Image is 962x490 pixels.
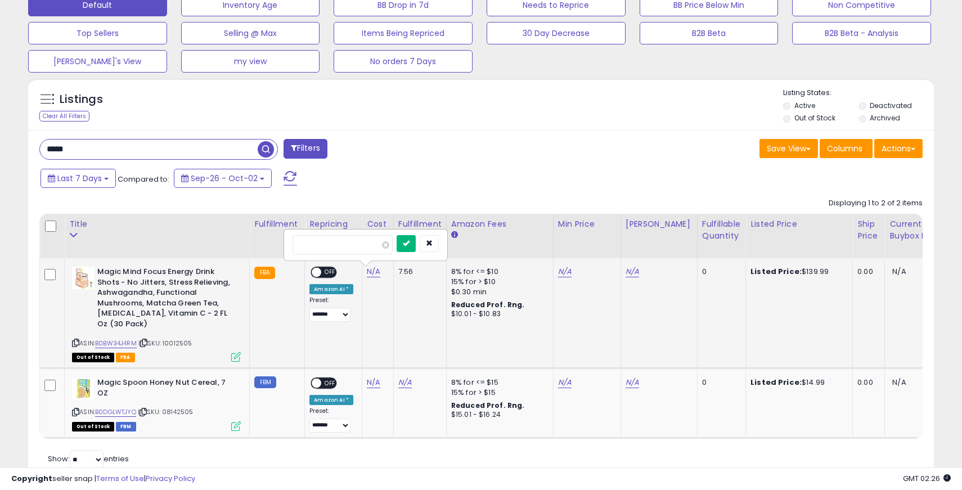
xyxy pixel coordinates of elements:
[97,377,234,401] b: Magic Spoon Honey Nut Cereal, 7 OZ
[558,266,572,277] a: N/A
[626,218,693,230] div: [PERSON_NAME]
[827,143,862,154] span: Columns
[181,50,320,73] button: my view
[309,296,353,322] div: Preset:
[309,218,357,230] div: Repricing
[95,407,136,417] a: B0DGLWTJYQ
[857,218,880,242] div: Ship Price
[398,218,442,242] div: Fulfillment Cost
[174,169,272,188] button: Sep-26 - Oct-02
[874,139,923,158] button: Actions
[451,230,458,240] small: Amazon Fees.
[116,353,135,362] span: FBA
[750,377,802,388] b: Listed Price:
[903,473,951,484] span: 2025-10-10 02:26 GMT
[792,22,931,44] button: B2B Beta - Analysis
[334,22,473,44] button: Items Being Repriced
[322,379,340,388] span: OFF
[254,376,276,388] small: FBM
[451,388,545,398] div: 15% for > $15
[72,353,114,362] span: All listings that are currently out of stock and unavailable for purchase on Amazon
[750,377,844,388] div: $14.99
[97,267,234,332] b: Magic Mind Focus Energy Drink Shots - No Jitters, Stress Relieving, Ashwagandha, Functional Mushr...
[451,287,545,297] div: $0.30 min
[254,267,275,279] small: FBA
[322,268,340,277] span: OFF
[451,267,545,277] div: 8% for <= $10
[72,267,95,289] img: 41hTrpSlKyL._SL40_.jpg
[870,113,900,123] label: Archived
[857,267,876,277] div: 0.00
[116,422,136,431] span: FBM
[146,473,195,484] a: Privacy Policy
[28,22,167,44] button: Top Sellers
[11,474,195,484] div: seller snap | |
[72,377,241,430] div: ASIN:
[702,377,737,388] div: 0
[138,407,194,416] span: | SKU: 08142505
[28,50,167,73] button: [PERSON_NAME]'s View
[398,267,438,277] div: 7.56
[57,173,102,184] span: Last 7 Days
[72,422,114,431] span: All listings that are currently out of stock and unavailable for purchase on Amazon
[398,377,412,388] a: N/A
[254,218,300,230] div: Fulfillment
[118,174,169,185] span: Compared to:
[60,92,103,107] h5: Listings
[72,267,241,361] div: ASIN:
[487,22,626,44] button: 30 Day Decrease
[451,218,549,230] div: Amazon Fees
[820,139,873,158] button: Columns
[367,377,380,388] a: N/A
[759,139,818,158] button: Save View
[11,473,52,484] strong: Copyright
[702,218,741,242] div: Fulfillable Quantity
[95,339,137,348] a: B0BW34J4RM
[702,267,737,277] div: 0
[794,113,835,123] label: Out of Stock
[309,395,353,405] div: Amazon AI *
[626,266,639,277] a: N/A
[451,377,545,388] div: 8% for <= $15
[138,339,192,348] span: | SKU: 10012505
[39,111,89,122] div: Clear All Filters
[309,407,353,433] div: Preset:
[451,300,525,309] b: Reduced Prof. Rng.
[750,218,848,230] div: Listed Price
[783,88,933,98] p: Listing States:
[558,218,616,230] div: Min Price
[750,266,802,277] b: Listed Price:
[284,139,327,159] button: Filters
[870,101,912,110] label: Deactivated
[451,410,545,420] div: $15.01 - $16.24
[892,266,906,277] span: N/A
[367,218,389,230] div: Cost
[181,22,320,44] button: Selling @ Max
[72,377,95,400] img: 4164renVBlL._SL40_.jpg
[829,198,923,209] div: Displaying 1 to 2 of 2 items
[41,169,116,188] button: Last 7 Days
[191,173,258,184] span: Sep-26 - Oct-02
[451,401,525,410] b: Reduced Prof. Rng.
[334,50,473,73] button: No orders 7 Days
[857,377,876,388] div: 0.00
[794,101,815,110] label: Active
[451,309,545,319] div: $10.01 - $10.83
[451,277,545,287] div: 15% for > $10
[558,377,572,388] a: N/A
[892,377,906,388] span: N/A
[48,453,129,464] span: Show: entries
[889,218,947,242] div: Current Buybox Price
[96,473,144,484] a: Terms of Use
[69,218,245,230] div: Title
[750,267,844,277] div: $139.99
[367,266,380,277] a: N/A
[626,377,639,388] a: N/A
[640,22,779,44] button: B2B Beta
[309,284,353,294] div: Amazon AI *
